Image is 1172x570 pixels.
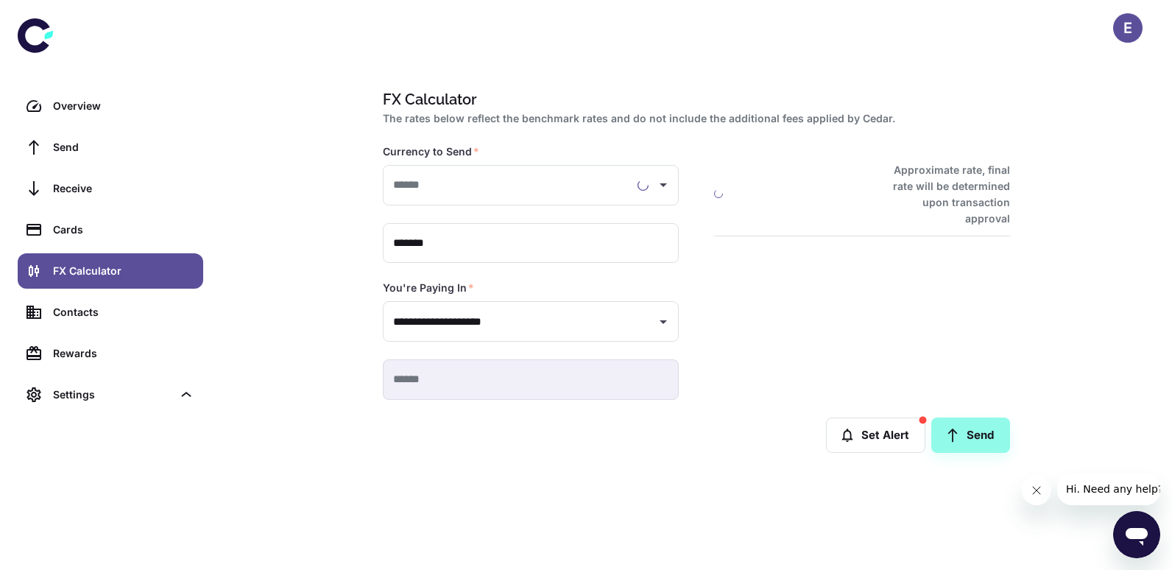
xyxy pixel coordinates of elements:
button: Set Alert [826,418,925,453]
button: Open [653,175,674,195]
a: FX Calculator [18,253,203,289]
h6: Approximate rate, final rate will be determined upon transaction approval [877,162,1010,227]
a: Send [18,130,203,165]
span: Hi. Need any help? [9,10,106,22]
div: Rewards [53,345,194,362]
div: Settings [18,377,203,412]
iframe: Button to launch messaging window [1113,511,1160,558]
button: E [1113,13,1143,43]
label: You're Paying In [383,281,474,295]
label: Currency to Send [383,144,479,159]
iframe: Message from company [1057,473,1160,505]
div: FX Calculator [53,263,194,279]
a: Receive [18,171,203,206]
div: Overview [53,98,194,114]
div: Settings [53,387,172,403]
a: Overview [18,88,203,124]
a: Rewards [18,336,203,371]
a: Contacts [18,295,203,330]
div: Send [53,139,194,155]
a: Cards [18,212,203,247]
button: Open [653,312,674,332]
div: Cards [53,222,194,238]
div: Receive [53,180,194,197]
h1: FX Calculator [383,88,1004,110]
iframe: Close message [1022,476,1051,505]
a: Send [931,418,1010,453]
div: Contacts [53,304,194,320]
